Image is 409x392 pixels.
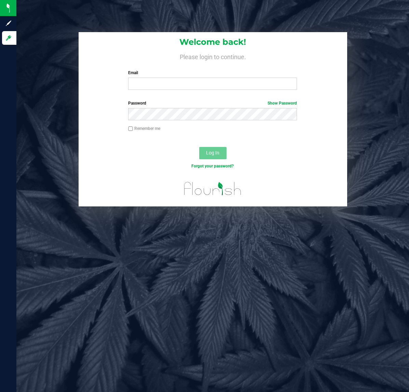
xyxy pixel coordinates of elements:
inline-svg: Log in [5,35,12,41]
input: Remember me [128,126,133,131]
label: Remember me [128,125,160,132]
inline-svg: Sign up [5,20,12,27]
h1: Welcome back! [79,38,347,46]
a: Forgot your password? [191,164,234,168]
a: Show Password [268,101,297,106]
button: Log In [199,147,227,159]
label: Email [128,70,297,76]
img: flourish_logo.svg [179,176,246,201]
span: Log In [206,150,219,156]
h4: Please login to continue. [79,52,347,60]
span: Password [128,101,146,106]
